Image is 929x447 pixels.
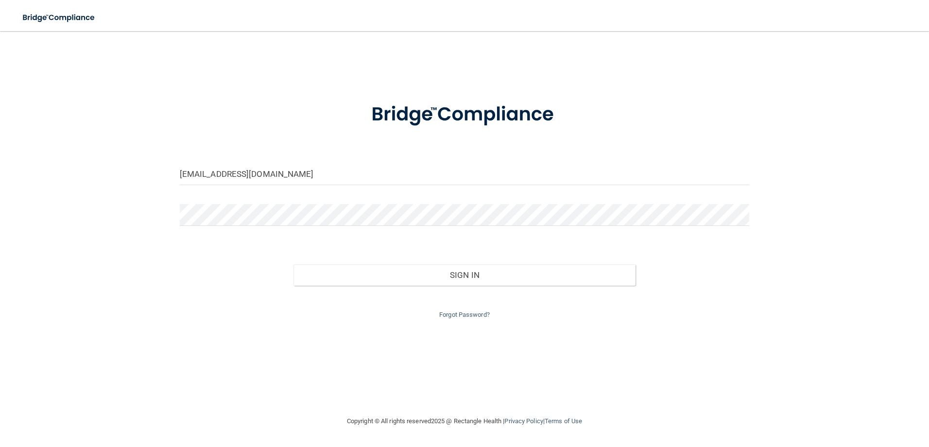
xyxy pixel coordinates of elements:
[439,311,490,318] a: Forgot Password?
[287,406,642,437] div: Copyright © All rights reserved 2025 @ Rectangle Health | |
[293,264,636,286] button: Sign In
[15,8,104,28] img: bridge_compliance_login_screen.278c3ca4.svg
[761,378,917,417] iframe: Drift Widget Chat Controller
[545,417,582,425] a: Terms of Use
[180,163,750,185] input: Email
[351,89,578,140] img: bridge_compliance_login_screen.278c3ca4.svg
[504,417,543,425] a: Privacy Policy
